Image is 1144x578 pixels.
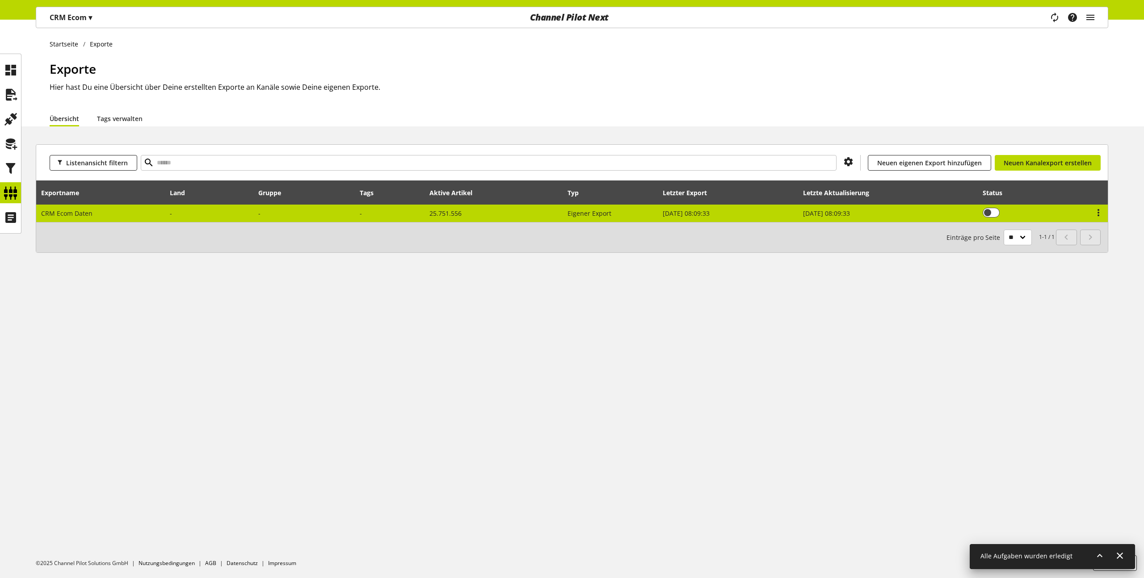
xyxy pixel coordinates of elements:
[41,209,93,218] span: CRM Ecom Daten
[50,60,96,77] span: Exporte
[139,559,195,567] a: Nutzungsbedingungen
[258,188,290,197] div: Gruppe
[429,188,481,197] div: Aktive Artikel
[360,188,374,197] div: Tags
[205,559,216,567] a: AGB
[50,114,79,123] a: Übersicht
[1004,158,1092,168] span: Neuen Kanalexport erstellen
[995,155,1101,171] a: Neuen Kanalexport erstellen
[868,155,991,171] a: Neuen eigenen Export hinzufügen
[803,188,878,197] div: Letzte Aktualisierung
[877,158,982,168] span: Neuen eigenen Export hinzufügen
[50,12,92,23] p: CRM Ecom
[36,7,1108,28] nav: main navigation
[946,233,1004,242] span: Einträge pro Seite
[980,552,1072,560] span: Alle Aufgaben wurden erledigt
[170,188,194,197] div: Land
[170,209,172,218] span: -
[568,188,588,197] div: Typ
[663,209,710,218] span: [DATE] 08:09:33
[946,230,1055,245] small: 1-1 / 1
[429,209,462,218] span: 25.751.556
[66,158,128,168] span: Listenansicht filtern
[360,209,362,218] span: -
[50,39,83,49] a: Startseite
[88,13,92,22] span: ▾
[227,559,258,567] a: Datenschutz
[36,559,139,567] li: ©2025 Channel Pilot Solutions GmbH
[50,155,137,171] button: Listenansicht filtern
[803,209,850,218] span: [DATE] 08:09:33
[50,82,1108,92] h2: Hier hast Du eine Übersicht über Deine erstellten Exporte an Kanäle sowie Deine eigenen Exporte.
[568,209,611,218] span: Eigener Export
[663,188,716,197] div: Letzter Export
[41,188,88,197] div: Exportname
[268,559,296,567] a: Impressum
[97,114,143,123] a: Tags verwalten
[983,188,1011,197] div: Status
